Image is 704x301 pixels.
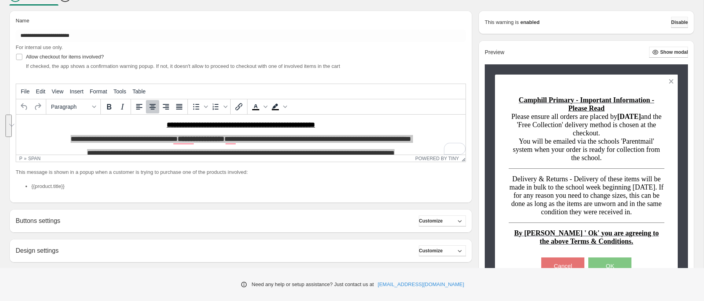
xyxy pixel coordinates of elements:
span: If checked, the app shows a confirmation warning popup. If not, it doesn't allow to proceed to ch... [26,63,340,69]
div: p [19,156,22,161]
span: By [PERSON_NAME] ' Ok' you are agreeing to the above Terms & Conditions. [514,229,659,245]
div: span [28,156,41,161]
button: Redo [31,100,44,113]
span: Delivery & Returns - Delivery of these items will be made in bulk to the school week beginning [D... [509,175,664,216]
span: Edit [36,88,45,95]
button: Align left [133,100,146,113]
h2: Buttons settings [16,217,60,224]
li: {{product.title}} [31,182,466,190]
button: Show modal [649,47,688,58]
span: Paragraph [51,104,89,110]
span: View [52,88,64,95]
button: Customize [419,215,466,226]
div: Background color [269,100,288,113]
span: Disable [671,19,688,26]
p: This warning is [485,18,519,26]
span: For internal use only. [16,44,63,50]
div: Bullet list [189,100,209,113]
button: Align center [146,100,159,113]
div: Text color [249,100,269,113]
div: Numbered list [209,100,229,113]
span: Name [16,18,29,24]
strong: enabled [520,18,540,26]
button: Bold [102,100,116,113]
span: Please ensure all orders are placed by and the 'Free Collection' delivery method is chosen at the... [511,113,662,137]
button: Undo [18,100,31,113]
span: Customize [419,218,443,224]
button: Align right [159,100,173,113]
span: Customize [419,248,443,254]
div: » [24,156,27,161]
button: Cancel [541,257,584,275]
a: [EMAIL_ADDRESS][DOMAIN_NAME] [378,281,464,288]
span: Tools [113,88,126,95]
body: To enrich screen reader interactions, please activate Accessibility in Grammarly extension settings [3,6,446,93]
h2: Design settings [16,247,58,254]
span: Camphill Primary - Important Information - Please Read [519,96,654,112]
span: You will be emailed via the schools 'Parentmail' system when your order is ready for collection f... [513,137,660,162]
span: File [21,88,30,95]
strong: [DATE] [617,113,641,120]
span: Show modal [660,49,688,55]
p: This message is shown in a popup when a customer is trying to purchase one of the products involved: [16,168,466,176]
button: OK [588,257,631,275]
span: Format [90,88,107,95]
span: Table [133,88,146,95]
button: Formats [48,100,99,113]
a: Powered by Tiny [415,156,459,161]
button: Justify [173,100,186,113]
button: Insert/edit link [232,100,246,113]
span: Insert [70,88,84,95]
button: Disable [671,17,688,28]
span: Allow checkout for items involved? [26,54,104,60]
iframe: Rich Text Area [16,115,466,155]
button: Italic [116,100,129,113]
h2: Preview [485,49,504,56]
div: Resize [459,155,466,162]
button: Customize [419,245,466,256]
